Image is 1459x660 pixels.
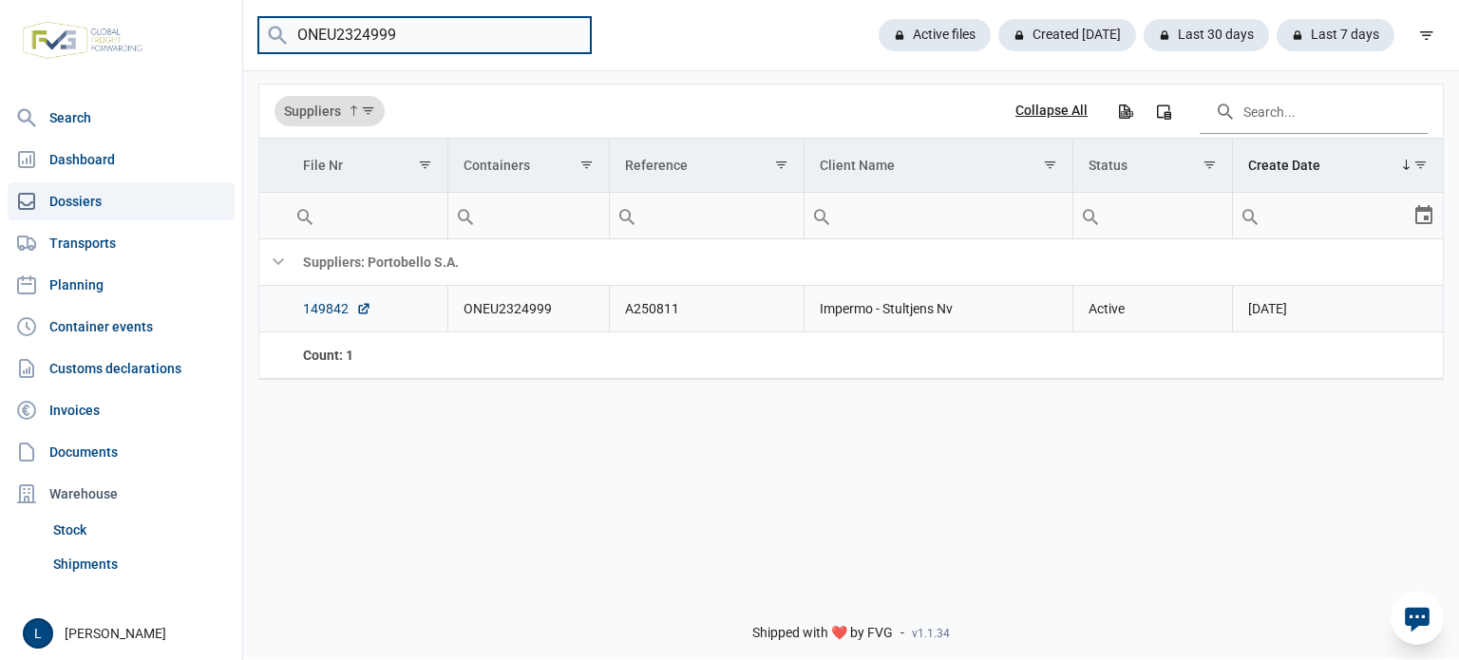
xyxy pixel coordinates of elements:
a: Documents [8,433,235,471]
a: Shipments [46,547,235,581]
div: Search box [1073,193,1108,238]
div: Suppliers [275,96,385,126]
td: Column Create Date [1233,139,1443,193]
td: Column File Nr [288,139,447,193]
span: [DATE] [1248,301,1287,316]
div: Collapse All [1015,103,1088,120]
span: Show filter options for column 'Create Date' [1413,158,1428,172]
td: Filter cell [447,193,609,239]
td: ONEU2324999 [447,286,609,332]
div: File Nr [303,158,343,173]
td: Column Reference [609,139,804,193]
div: Active files [879,19,991,51]
td: Filter cell [1073,193,1233,239]
td: Collapse [259,239,288,286]
span: Show filter options for column 'Client Name' [1043,158,1057,172]
div: Client Name [820,158,895,173]
div: [PERSON_NAME] [23,618,231,649]
a: Invoices [8,391,235,429]
div: Data grid with 2 rows and 7 columns [259,85,1443,379]
span: Shipped with ❤️ by FVG [752,625,893,642]
td: Column Client Name [804,139,1072,193]
span: v1.1.34 [912,626,950,641]
img: FVG - Global freight forwarding [15,14,150,66]
div: Containers [464,158,530,173]
div: Search box [805,193,839,238]
div: File Nr Count: 1 [303,346,432,365]
div: Reference [625,158,688,173]
td: Active [1073,286,1233,332]
input: Filter cell [805,193,1072,238]
a: Customs declarations [8,349,235,387]
a: Dossiers [8,182,235,220]
div: Create Date [1248,158,1320,173]
div: Created [DATE] [998,19,1136,51]
input: Search dossiers [258,17,591,54]
div: filter [1410,18,1444,52]
div: Search box [288,193,322,238]
td: Impermo - Stultjens Nv [804,286,1072,332]
span: Show filter options for column 'Reference' [774,158,788,172]
td: Filter cell [609,193,804,239]
a: Stock [46,513,235,547]
td: Filter cell [804,193,1072,239]
span: Show filter options for column 'File Nr' [418,158,432,172]
div: Search box [448,193,483,238]
div: Column Chooser [1146,94,1181,128]
div: Last 30 days [1144,19,1269,51]
a: Transports [8,224,235,262]
button: L [23,618,53,649]
input: Filter cell [288,193,447,238]
div: Export all data to Excel [1108,94,1142,128]
div: Status [1089,158,1127,173]
span: Show filter options for column 'Suppliers' [361,104,375,118]
div: Select [1412,193,1435,238]
div: Last 7 days [1277,19,1394,51]
a: Planning [8,266,235,304]
td: Column Containers [447,139,609,193]
span: Show filter options for column 'Status' [1203,158,1217,172]
td: Suppliers: Portobello S.A. [288,239,1443,286]
input: Filter cell [1233,193,1412,238]
input: Search in the data grid [1200,88,1428,134]
input: Filter cell [1073,193,1232,238]
span: Show filter options for column 'Containers' [579,158,594,172]
td: Column Status [1073,139,1233,193]
td: Filter cell [1233,193,1443,239]
a: Dashboard [8,141,235,179]
div: Search box [610,193,644,238]
div: Data grid toolbar [275,85,1428,138]
input: Filter cell [448,193,609,238]
span: - [900,625,904,642]
a: Container events [8,308,235,346]
div: Warehouse [8,475,235,513]
input: Filter cell [610,193,804,238]
a: 149842 [303,299,371,318]
div: Search box [1233,193,1267,238]
td: Filter cell [288,193,447,239]
a: Search [8,99,235,137]
td: A250811 [609,286,804,332]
